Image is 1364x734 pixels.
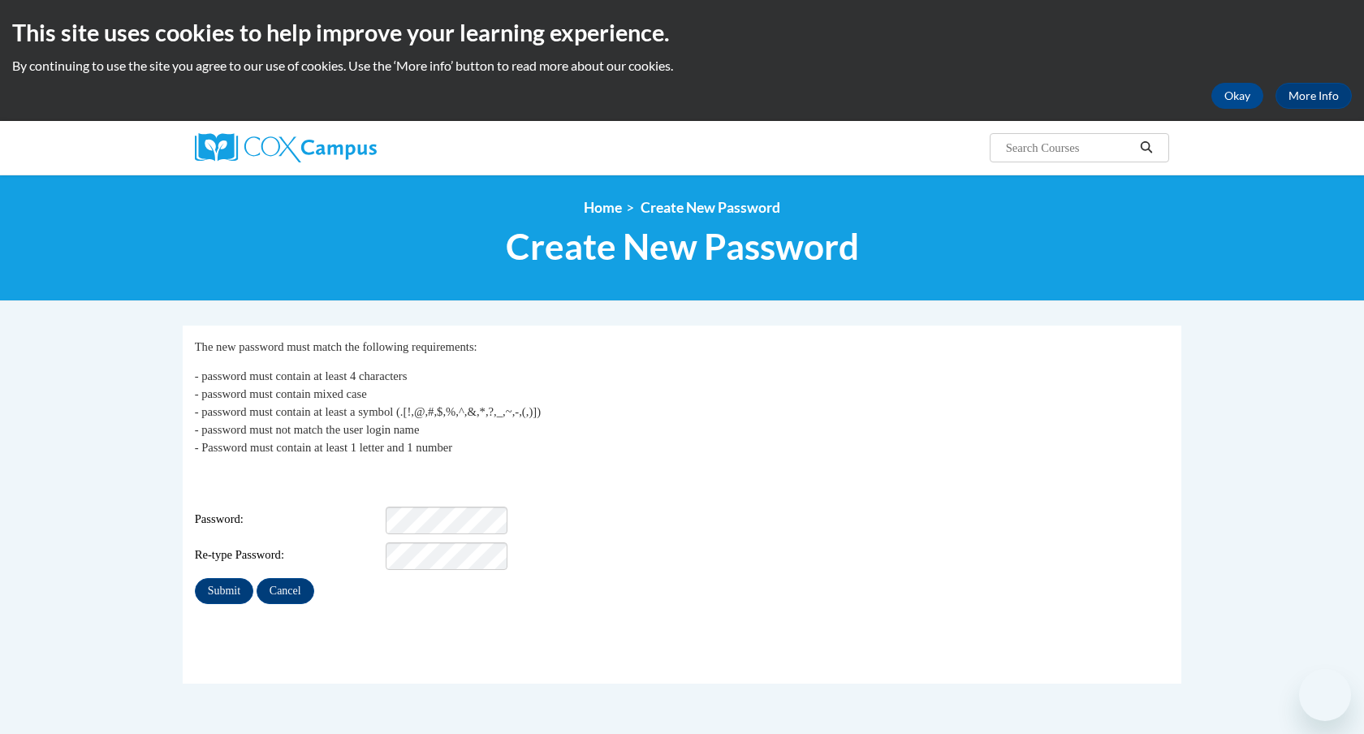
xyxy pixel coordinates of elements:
[195,340,477,353] span: The new password must match the following requirements:
[1276,83,1352,109] a: More Info
[1134,138,1159,158] button: Search
[506,225,859,268] span: Create New Password
[195,369,541,454] span: - password must contain at least 4 characters - password must contain mixed case - password must ...
[584,199,622,216] a: Home
[1299,669,1351,721] iframe: Button to launch messaging window
[1004,138,1134,158] input: Search Courses
[195,511,383,529] span: Password:
[195,133,503,162] a: Cox Campus
[1211,83,1263,109] button: Okay
[12,16,1352,49] h2: This site uses cookies to help improve your learning experience.
[641,199,780,216] span: Create New Password
[12,57,1352,75] p: By continuing to use the site you agree to our use of cookies. Use the ‘More info’ button to read...
[195,133,377,162] img: Cox Campus
[195,578,253,604] input: Submit
[195,546,383,564] span: Re-type Password:
[257,578,314,604] input: Cancel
